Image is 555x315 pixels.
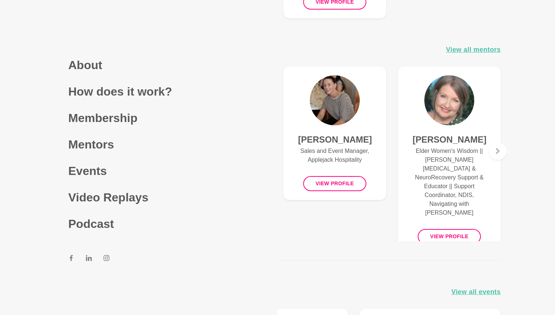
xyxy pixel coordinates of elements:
a: Podcast [68,211,209,237]
a: Membership [68,105,209,131]
img: Nikki A Creber [424,75,474,125]
a: Instagram [104,255,109,264]
a: LinkedIn [86,255,92,264]
button: View profile [303,176,367,191]
h4: [PERSON_NAME] [298,134,371,145]
a: Jane Hacquoil[PERSON_NAME]Sales and Event Manager, Applejack HospitalityView profile [283,67,386,200]
a: Facebook [68,255,74,264]
a: How does it work? [68,78,209,105]
a: View all events [451,287,501,297]
a: About [68,52,209,78]
a: Video Replays [68,184,209,211]
p: Sales and Event Manager, Applejack Hospitality [298,147,371,164]
a: Events [68,158,209,184]
img: Jane Hacquoil [310,75,360,125]
a: Nikki A Creber[PERSON_NAME]Elder Women's Wisdom || [PERSON_NAME][MEDICAL_DATA] & NeuroRecovery Su... [398,67,501,253]
button: View profile [418,229,481,244]
a: View all mentors [446,44,501,55]
h4: [PERSON_NAME] [413,134,486,145]
a: Mentors [68,131,209,158]
p: Elder Women's Wisdom || [PERSON_NAME][MEDICAL_DATA] & NeuroRecovery Support & Educator || Support... [413,147,486,217]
